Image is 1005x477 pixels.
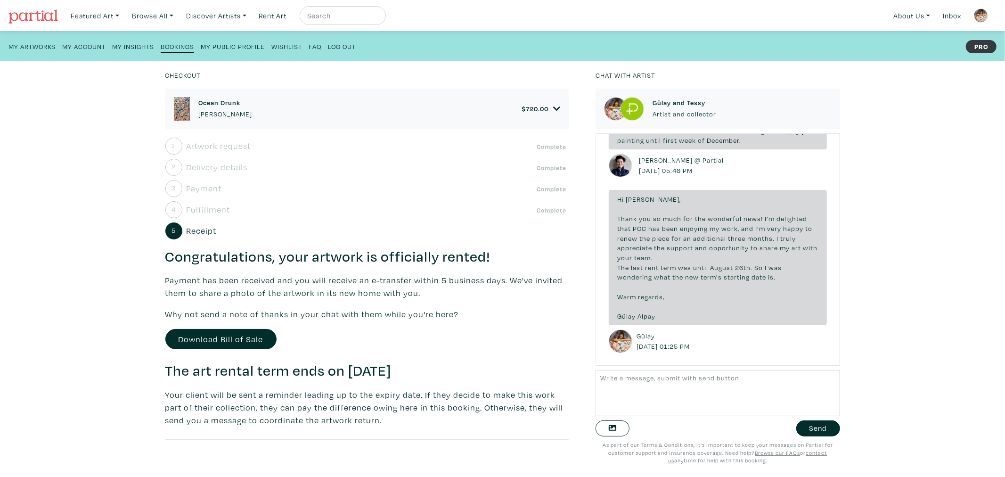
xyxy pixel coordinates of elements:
[783,224,803,233] span: happy
[187,161,248,173] span: Delivery details
[617,312,636,321] span: Gülay
[165,388,569,427] p: Your client will be sent a reminder leading up to the expiry date. If they decide to make this wo...
[653,214,661,223] span: so
[683,214,693,223] span: for
[639,214,651,223] span: you
[698,136,705,145] span: of
[198,99,252,119] a: Ocean Drunk [PERSON_NAME]
[802,126,817,135] span: your
[182,6,251,25] a: Discover Artists
[939,6,965,25] a: Inbox
[748,126,759,135] span: will
[724,272,750,281] span: starting
[708,214,742,223] span: wonderful
[617,224,631,233] span: that
[966,40,997,53] strong: PRO
[66,6,123,25] a: Featured Art
[174,97,190,121] img: phpThumb.php
[161,40,194,53] a: Bookings
[271,42,302,51] small: Wishlist
[165,362,569,380] h3: The art rental term ends on [DATE]
[652,234,670,243] span: piece
[609,329,632,353] img: phpThumb.php
[165,248,569,266] h3: Congratulations, your artwork is officially rented!
[128,6,178,25] a: Browse All
[534,142,569,151] span: Complete
[648,224,660,233] span: has
[172,206,176,213] small: 4
[161,42,194,51] small: Bookings
[701,272,722,281] span: term's
[639,234,650,243] span: the
[667,243,693,252] span: support
[617,214,637,223] span: Thank
[617,126,652,135] span: extension!
[741,224,753,233] span: and
[751,243,758,252] span: to
[671,234,681,243] span: for
[617,272,652,281] span: wondering
[755,224,765,233] span: I’m
[187,224,217,237] span: Receipt
[112,40,154,52] a: My Insights
[735,263,752,272] span: 26th.
[522,105,549,113] h6: $
[617,243,652,252] span: appreciate
[617,136,644,145] span: painting
[761,126,771,135] span: get
[767,224,781,233] span: very
[534,206,569,215] span: Complete
[710,224,719,233] span: my
[198,99,252,107] h6: Ocean Drunk
[165,308,569,321] p: Why not send a note of thanks in your chat with them while you're here?
[707,136,741,145] span: December.
[709,243,749,252] span: opportunity
[604,97,628,121] img: phpThumb.php
[201,42,265,51] small: My Public Profile
[693,234,726,243] span: additional
[672,272,683,281] span: the
[187,203,230,216] span: Fulfillment
[710,263,733,272] span: August
[776,234,778,243] span: I
[187,140,251,152] span: Artwork request
[679,136,696,145] span: week
[638,292,664,301] span: regards,
[621,97,644,121] img: phpThumb.php
[8,42,56,51] small: My Artworks
[306,10,377,22] input: Search
[678,263,691,272] span: was
[201,40,265,52] a: My Public Profile
[792,243,801,252] span: art
[668,449,827,464] a: contact us
[796,420,840,437] button: Send
[654,272,670,281] span: what
[768,263,782,272] span: was
[633,224,646,233] span: PCC
[744,214,763,223] span: news!
[617,292,636,301] span: Warm
[695,243,707,252] span: and
[526,104,549,113] span: 720.00
[309,42,321,51] small: FAQ
[693,263,708,272] span: until
[773,126,780,135] span: to
[172,142,176,149] small: 1
[780,234,796,243] span: truly
[172,164,176,170] small: 2
[62,42,106,51] small: My Account
[805,224,812,233] span: to
[634,253,653,262] span: team.
[680,224,708,233] span: enjoying
[617,195,624,204] span: Hi
[765,263,767,272] span: I
[755,449,800,456] a: Browse our FAQs
[654,243,665,252] span: the
[645,263,659,272] span: rent
[165,329,277,349] a: Download Bill of Sale
[653,99,716,107] h6: Gülay and Tessy
[112,42,154,51] small: My Insights
[172,185,176,191] small: 3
